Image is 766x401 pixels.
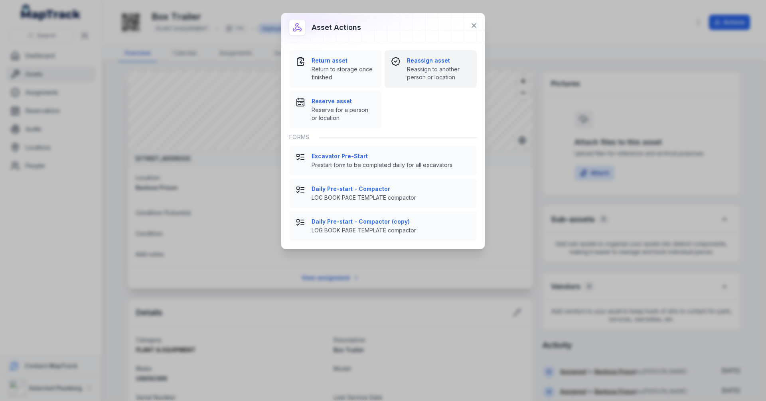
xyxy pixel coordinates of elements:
strong: Return asset [312,57,375,65]
span: Reassign to another person or location [407,65,470,81]
span: LOG BOOK PAGE TEMPLATE compactor [312,226,470,234]
button: Excavator Pre-StartPrestart form to be completed daily for all excavators. [289,146,477,175]
strong: Reassign asset [407,57,470,65]
button: Reserve assetReserve for a person or location [289,91,381,128]
strong: Daily Pre-start - Compactor (copy) [312,218,470,226]
button: Daily Pre-start - Compactor (copy)LOG BOOK PAGE TEMPLATE compactor [289,211,477,241]
strong: Excavator Pre-Start [312,152,470,160]
div: Forms [289,128,477,146]
span: Return to storage once finished [312,65,375,81]
span: Reserve for a person or location [312,106,375,122]
button: Return assetReturn to storage once finished [289,50,381,88]
button: Daily Pre-start - CompactorLOG BOOK PAGE TEMPLATE compactor [289,179,477,208]
span: LOG BOOK PAGE TEMPLATE compactor [312,194,470,202]
strong: Reserve asset [312,97,375,105]
span: Prestart form to be completed daily for all excavators. [312,161,470,169]
button: Reassign assetReassign to another person or location [385,50,477,88]
strong: Daily Pre-start - Compactor [312,185,470,193]
h3: Asset actions [312,22,361,33]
